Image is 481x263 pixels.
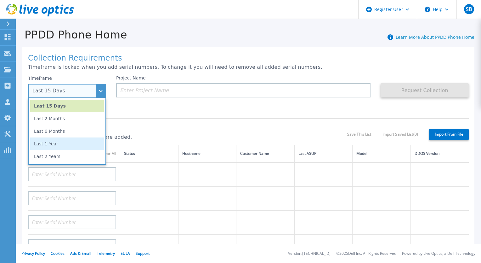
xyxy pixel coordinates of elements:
[288,252,331,256] li: Version: [TECHNICAL_ID]
[28,134,347,140] p: 0 of 20 (max) serial numbers are added.
[21,251,45,256] a: Privacy Policy
[381,83,469,97] button: Request Collection
[121,251,130,256] a: EULA
[28,239,116,253] input: Enter Serial Number
[466,7,472,12] span: SB
[70,251,91,256] a: Ads & Email
[30,125,104,137] li: Last 6 Months
[28,215,116,229] input: Enter Serial Number
[30,100,104,112] li: Last 15 Days
[28,54,469,63] h1: Collection Requirements
[429,129,469,140] label: Import From File
[178,145,236,162] th: Hostname
[30,137,104,150] li: Last 1 Year
[396,34,474,40] a: Learn More About PPDD Phone Home
[32,88,95,94] div: Last 15 Days
[294,145,353,162] th: Last ASUP
[97,251,115,256] a: Telemetry
[28,64,469,70] p: Timeframe is locked when you add serial numbers. To change it you will need to remove all added s...
[336,252,396,256] li: © 2025 Dell Inc. All Rights Reserved
[402,252,475,256] li: Powered by Live Optics, a Dell Technology
[16,29,127,41] h1: PPDD Phone Home
[28,191,116,205] input: Enter Serial Number
[136,251,150,256] a: Support
[236,145,295,162] th: Customer Name
[120,145,178,162] th: Status
[28,76,52,81] label: Timeframe
[116,83,371,97] input: Enter Project Name
[116,76,146,80] label: Project Name
[28,124,347,132] h1: Serial Numbers
[353,145,411,162] th: Model
[30,112,104,125] li: Last 2 Months
[51,251,65,256] a: Cookies
[28,167,116,181] input: Enter Serial Number
[410,145,469,162] th: DDOS Version
[30,150,104,163] li: Last 2 Years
